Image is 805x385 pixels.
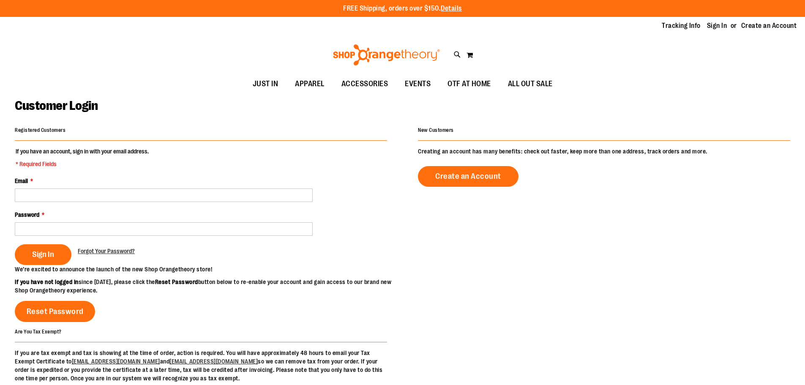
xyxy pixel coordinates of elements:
a: [EMAIL_ADDRESS][DOMAIN_NAME] [72,358,160,365]
a: APPAREL [287,74,333,94]
span: Sign In [32,250,54,259]
img: Shop Orangetheory [332,44,441,66]
strong: New Customers [418,127,454,133]
p: If you are tax exempt and tax is showing at the time of order, action is required. You will have ... [15,349,387,382]
a: ACCESSORIES [333,74,397,94]
span: APPAREL [295,74,325,93]
p: We’re excited to announce the launch of the new Shop Orangetheory store! [15,265,403,273]
a: EVENTS [396,74,439,94]
span: Password [15,211,39,218]
span: Reset Password [27,307,84,316]
a: [EMAIL_ADDRESS][DOMAIN_NAME] [169,358,258,365]
p: since [DATE], please click the button below to re-enable your account and gain access to our bran... [15,278,403,295]
a: Sign In [707,21,727,30]
legend: If you have an account, sign in with your email address. [15,147,150,168]
a: JUST IN [244,74,287,94]
strong: If you have not logged in [15,279,79,285]
a: Create an Account [418,166,518,187]
button: Sign In [15,244,71,265]
p: FREE Shipping, orders over $150. [343,4,462,14]
span: ALL OUT SALE [508,74,553,93]
strong: Reset Password [155,279,198,285]
strong: Registered Customers [15,127,65,133]
span: EVENTS [405,74,431,93]
span: Forgot Your Password? [78,248,135,254]
a: Tracking Info [662,21,701,30]
span: Create an Account [435,172,501,181]
span: * Required Fields [16,160,149,168]
p: Creating an account has many benefits: check out faster, keep more than one address, track orders... [418,147,790,156]
span: Customer Login [15,98,98,113]
strong: Are You Tax Exempt? [15,328,62,334]
a: Details [441,5,462,12]
a: Create an Account [741,21,797,30]
a: OTF AT HOME [439,74,499,94]
a: Reset Password [15,301,95,322]
span: ACCESSORIES [341,74,388,93]
span: OTF AT HOME [448,74,491,93]
span: JUST IN [253,74,278,93]
a: ALL OUT SALE [499,74,561,94]
span: Email [15,177,28,184]
a: Forgot Your Password? [78,247,135,255]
